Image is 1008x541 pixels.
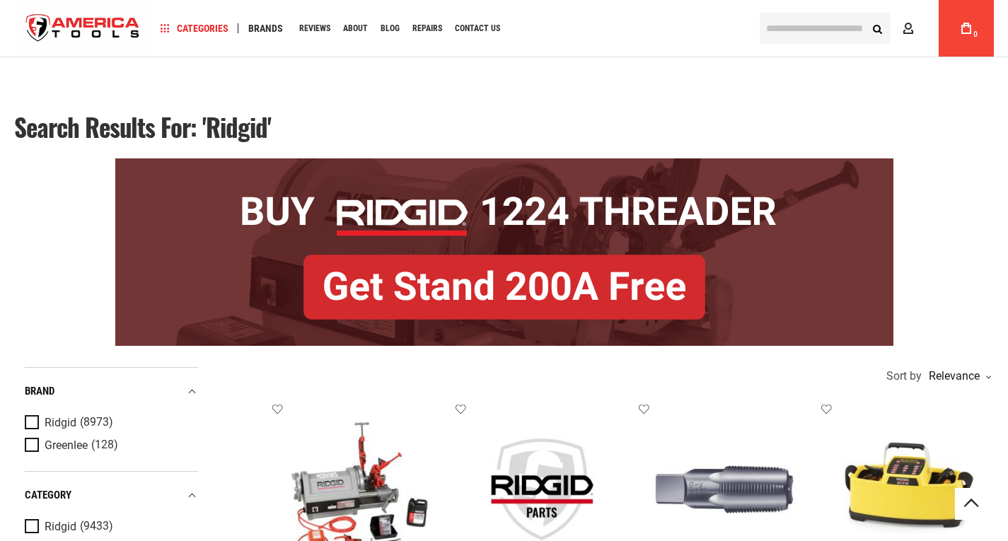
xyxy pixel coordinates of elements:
[973,30,978,38] span: 0
[80,417,113,429] span: (8973)
[80,520,113,533] span: (9433)
[448,19,506,38] a: Contact Us
[25,486,198,505] div: category
[91,439,118,451] span: (128)
[154,19,235,38] a: Categories
[161,23,228,33] span: Categories
[45,520,76,533] span: Ridgid
[14,2,151,55] a: store logo
[25,438,195,453] a: Greenlee (128)
[248,23,283,33] span: Brands
[45,439,88,452] span: Greenlee
[886,371,922,382] span: Sort by
[406,19,448,38] a: Repairs
[25,415,195,431] a: Ridgid (8973)
[412,24,442,33] span: Repairs
[343,24,368,33] span: About
[25,382,198,401] div: Brand
[45,417,76,429] span: Ridgid
[242,19,289,38] a: Brands
[864,15,891,42] button: Search
[14,2,151,55] img: America Tools
[337,19,374,38] a: About
[374,19,406,38] a: Blog
[925,371,990,382] div: Relevance
[293,19,337,38] a: Reviews
[381,24,400,33] span: Blog
[455,24,500,33] span: Contact Us
[115,158,893,169] a: BOGO: Buy RIDGID® 1224 Threader, Get Stand 200A Free!
[115,158,893,346] img: BOGO: Buy RIDGID® 1224 Threader, Get Stand 200A Free!
[25,519,195,535] a: Ridgid (9433)
[299,24,330,33] span: Reviews
[14,108,271,145] span: Search results for: 'ridgid'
